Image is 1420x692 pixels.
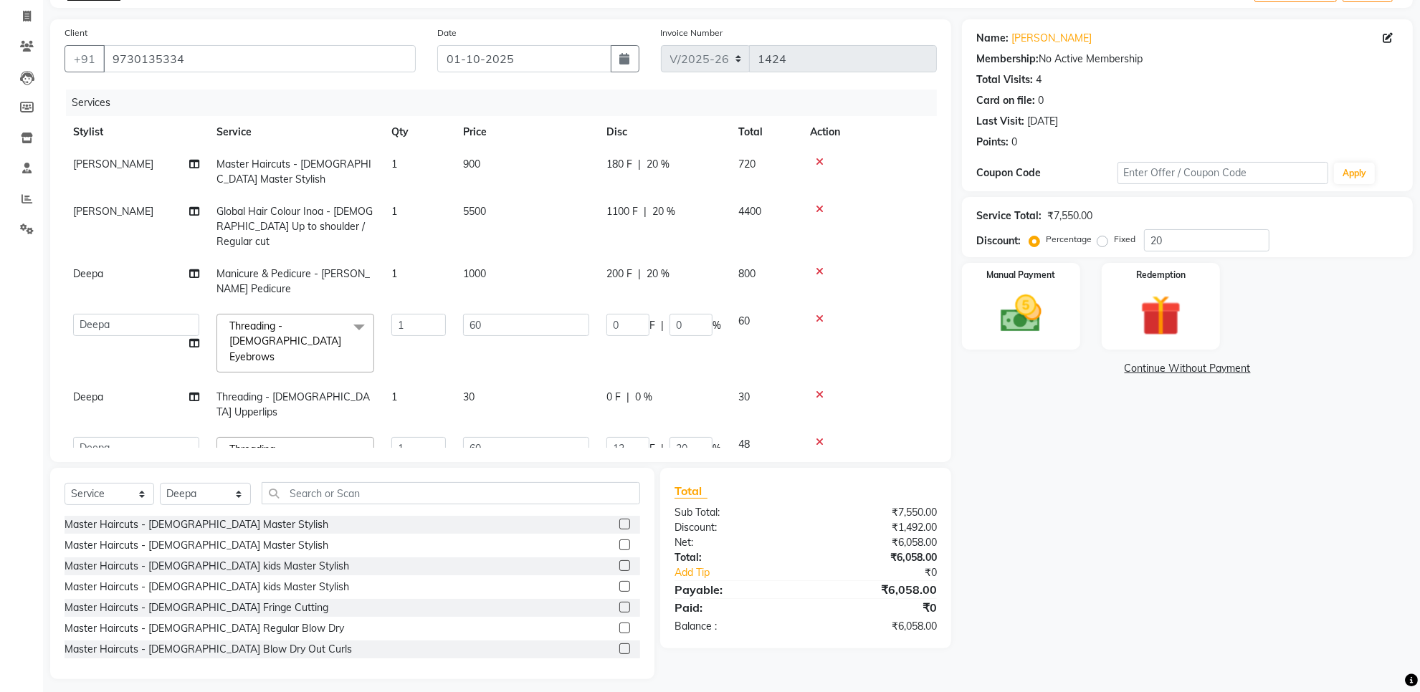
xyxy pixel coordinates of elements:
[65,621,344,636] div: Master Haircuts - [DEMOGRAPHIC_DATA] Regular Blow Dry
[806,550,948,565] div: ₹6,058.00
[730,116,801,148] th: Total
[638,266,641,282] span: |
[987,269,1056,282] label: Manual Payment
[463,205,486,218] span: 5500
[275,350,281,363] a: x
[976,165,1117,181] div: Coupon Code
[635,390,652,405] span: 0 %
[65,27,87,39] label: Client
[713,318,721,333] span: %
[738,205,761,218] span: 4400
[976,31,1009,46] div: Name:
[713,441,721,456] span: %
[664,550,806,565] div: Total:
[454,116,598,148] th: Price
[649,318,655,333] span: F
[976,135,1009,150] div: Points:
[664,619,806,634] div: Balance :
[664,535,806,550] div: Net:
[976,52,1039,67] div: Membership:
[664,581,806,598] div: Payable:
[1128,290,1194,341] img: _gift.svg
[391,158,397,170] span: 1
[216,205,373,248] span: Global Hair Colour Inoa - [DEMOGRAPHIC_DATA] Up to shoulder / Regular cut
[626,390,629,405] span: |
[647,266,670,282] span: 20 %
[1114,233,1135,246] label: Fixed
[73,158,153,170] span: [PERSON_NAME]
[644,204,647,219] span: |
[664,565,829,580] a: Add Tip
[976,114,1024,129] div: Last Visit:
[73,267,103,280] span: Deepa
[661,318,664,333] span: |
[391,267,397,280] span: 1
[606,204,638,219] span: 1100 F
[1011,31,1092,46] a: [PERSON_NAME]
[216,390,370,418] span: Threading - [DEMOGRAPHIC_DATA] Upperlips
[738,390,750,403] span: 30
[216,267,370,295] span: Manicure & Pedicure - [PERSON_NAME] Pedicure
[216,158,371,186] span: Master Haircuts - [DEMOGRAPHIC_DATA] Master Stylish
[463,390,475,403] span: 30
[806,520,948,535] div: ₹1,492.00
[229,443,341,486] span: Threading - [DEMOGRAPHIC_DATA] Eyebrows
[738,158,756,170] span: 720
[806,505,948,520] div: ₹7,550.00
[829,565,948,580] div: ₹0
[606,266,632,282] span: 200 F
[976,72,1033,87] div: Total Visits:
[463,158,480,170] span: 900
[437,27,457,39] label: Date
[65,559,349,574] div: Master Haircuts - [DEMOGRAPHIC_DATA] kids Master Stylish
[664,599,806,616] div: Paid:
[801,116,937,148] th: Action
[806,619,948,634] div: ₹6,058.00
[1046,233,1092,246] label: Percentage
[738,267,756,280] span: 800
[65,580,349,595] div: Master Haircuts - [DEMOGRAPHIC_DATA] kids Master Stylish
[806,599,948,616] div: ₹0
[208,116,383,148] th: Service
[1118,162,1328,184] input: Enter Offer / Coupon Code
[598,116,730,148] th: Disc
[976,234,1021,249] div: Discount:
[976,52,1398,67] div: No Active Membership
[65,600,328,615] div: Master Haircuts - [DEMOGRAPHIC_DATA] Fringe Cutting
[1011,135,1017,150] div: 0
[606,390,621,405] span: 0 F
[262,482,640,504] input: Search or Scan
[1047,208,1092,224] div: ₹7,550.00
[73,390,103,403] span: Deepa
[738,314,750,327] span: 60
[806,581,948,598] div: ₹6,058.00
[73,205,153,218] span: [PERSON_NAME]
[675,484,707,499] span: Total
[806,535,948,550] div: ₹6,058.00
[661,441,664,456] span: |
[66,90,948,116] div: Services
[988,290,1054,337] img: _cash.svg
[1027,114,1058,129] div: [DATE]
[65,642,352,657] div: Master Haircuts - [DEMOGRAPHIC_DATA] Blow Dry Out Curls
[664,520,806,535] div: Discount:
[661,27,723,39] label: Invoice Number
[65,45,105,72] button: +91
[976,93,1035,108] div: Card on file:
[606,157,632,172] span: 180 F
[391,205,397,218] span: 1
[1136,269,1186,282] label: Redemption
[649,441,655,456] span: F
[103,45,416,72] input: Search by Name/Mobile/Email/Code
[652,204,675,219] span: 20 %
[463,267,486,280] span: 1000
[65,517,328,532] div: Master Haircuts - [DEMOGRAPHIC_DATA] Master Stylish
[383,116,454,148] th: Qty
[738,438,750,451] span: 48
[638,157,641,172] span: |
[965,361,1410,376] a: Continue Without Payment
[1036,72,1042,87] div: 4
[391,390,397,403] span: 1
[65,538,328,553] div: Master Haircuts - [DEMOGRAPHIC_DATA] Master Stylish
[664,505,806,520] div: Sub Total:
